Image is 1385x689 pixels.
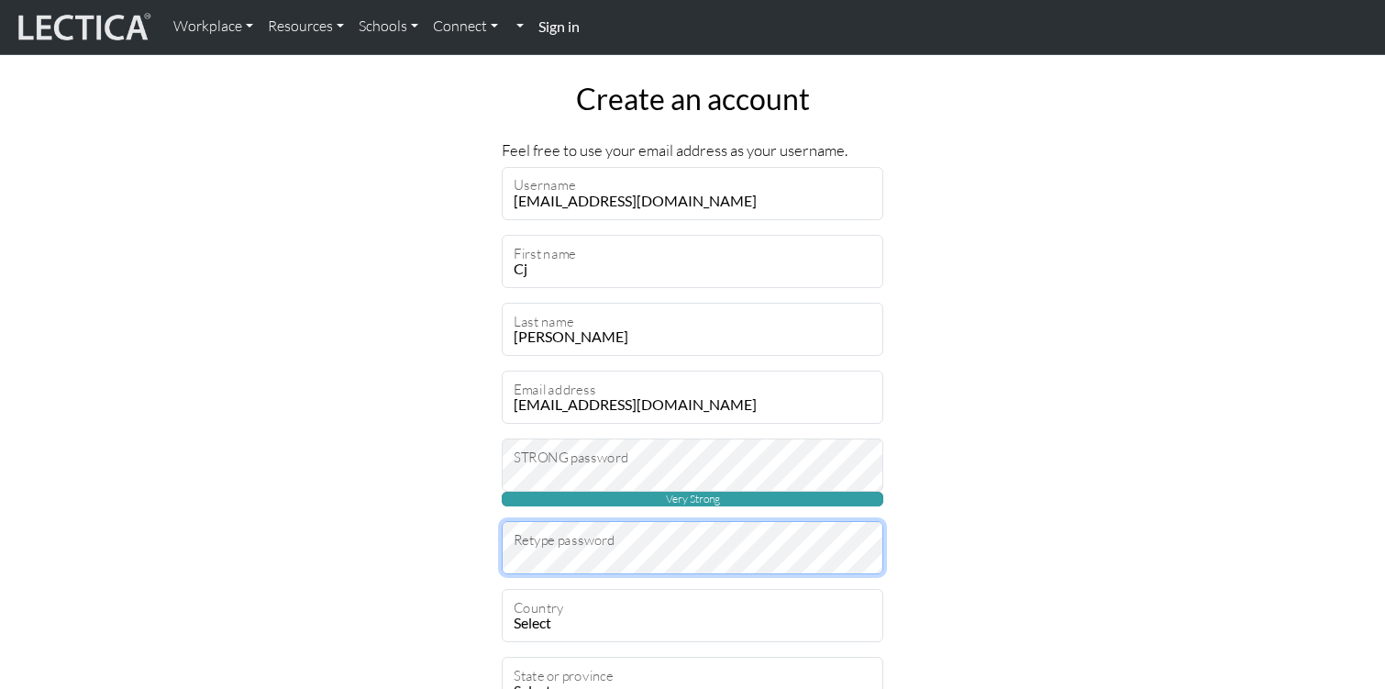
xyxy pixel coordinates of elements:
span: Very Strong [502,492,883,506]
a: Resources [260,7,351,46]
p: Feel free to use your email address as your username. [502,139,883,163]
a: Schools [351,7,426,46]
strong: Sign in [538,17,580,35]
input: Username [502,167,883,220]
a: Connect [426,7,505,46]
img: lecticalive [14,10,151,45]
a: Sign in [531,7,587,47]
input: First name [502,235,883,288]
input: Email address [502,371,883,424]
a: Workplace [166,7,260,46]
input: Last name [502,303,883,356]
h2: Create an account [502,82,883,117]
